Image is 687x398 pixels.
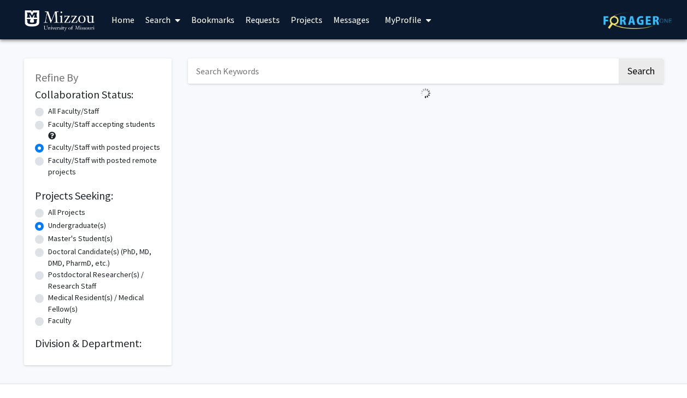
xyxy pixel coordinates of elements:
[48,233,113,244] label: Master's Student(s)
[385,14,421,25] span: My Profile
[285,1,328,39] a: Projects
[48,106,99,117] label: All Faculty/Staff
[48,220,106,231] label: Undergraduate(s)
[48,246,161,269] label: Doctoral Candidate(s) (PhD, MD, DMD, PharmD, etc.)
[48,292,161,315] label: Medical Resident(s) / Medical Fellow(s)
[619,58,663,84] button: Search
[48,155,161,178] label: Faculty/Staff with posted remote projects
[48,119,155,130] label: Faculty/Staff accepting students
[188,103,663,128] nav: Page navigation
[35,189,161,202] h2: Projects Seeking:
[35,71,78,84] span: Refine By
[603,12,672,29] img: ForagerOne Logo
[24,10,95,32] img: University of Missouri Logo
[48,269,161,292] label: Postdoctoral Researcher(s) / Research Staff
[48,142,160,153] label: Faculty/Staff with posted projects
[328,1,375,39] a: Messages
[48,207,85,218] label: All Projects
[188,58,617,84] input: Search Keywords
[48,315,72,326] label: Faculty
[35,337,161,350] h2: Division & Department:
[140,1,186,39] a: Search
[416,84,435,103] img: Loading
[186,1,240,39] a: Bookmarks
[35,88,161,101] h2: Collaboration Status:
[106,1,140,39] a: Home
[240,1,285,39] a: Requests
